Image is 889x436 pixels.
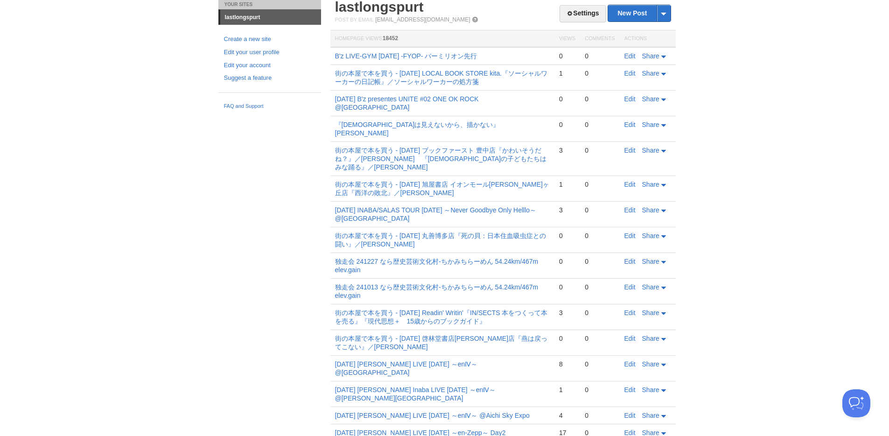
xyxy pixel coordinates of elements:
span: Share [642,70,659,77]
div: 1 [559,386,575,394]
div: 0 [585,180,615,189]
span: Share [642,147,659,154]
div: 4 [559,411,575,420]
a: Edit [624,232,636,239]
a: Edit [624,70,636,77]
a: 街の本屋で本を買う - [DATE] 啓林堂書店[PERSON_NAME]店『燕は戻ってこない』／[PERSON_NAME] [335,335,548,351]
a: B'z LIVE-GYM [DATE] -FYOP- バーミリオン先行 [335,52,477,60]
a: Edit [624,181,636,188]
div: 0 [559,334,575,343]
span: Share [642,360,659,368]
div: 0 [585,69,615,77]
a: Edit [624,309,636,316]
a: Edit [624,386,636,394]
span: Share [642,335,659,342]
th: Comments [580,30,619,48]
a: [DATE] [PERSON_NAME] LIVE [DATE] ～enⅣ～ @Aichi Sky Expo [335,412,530,419]
div: 0 [585,411,615,420]
span: 18452 [383,35,398,42]
div: 3 [559,146,575,155]
a: Suggest a feature [224,73,315,83]
a: Edit [624,258,636,265]
a: [DATE] [PERSON_NAME] LIVE [DATE] ～enⅣ～ @[GEOGRAPHIC_DATA] [335,360,478,376]
span: Share [642,95,659,103]
div: 0 [559,52,575,60]
div: 0 [585,232,615,240]
a: 街の本屋で本を買う - [DATE] Readin' Writin'『IN/SECTS 本をつくって本を売る』『現代思想＋ 15歳からのブックガイド』 [335,309,548,325]
a: [DATE] B'z presentes UNITE #02 ONE OK ROCK @[GEOGRAPHIC_DATA] [335,95,479,111]
a: 街の本屋で本を買う - [DATE] ブックファースト 豊中店『かわいそうだね？』／[PERSON_NAME] 『[DEMOGRAPHIC_DATA]の子どもたちはみな踊る』／[PERSON_N... [335,147,547,171]
a: Create a new site [224,35,315,44]
a: Edit [624,121,636,128]
span: Share [642,181,659,188]
th: Views [554,30,580,48]
a: 独走会 241227 なら歴史芸術文化村-ちかみちらーめん 54.24km/467m elev.gain [335,258,539,274]
span: Share [642,309,659,316]
div: 0 [585,309,615,317]
a: [EMAIL_ADDRESS][DOMAIN_NAME] [375,16,470,23]
a: Edit [624,360,636,368]
div: 0 [585,120,615,129]
div: 0 [585,206,615,214]
span: Share [642,283,659,291]
th: Homepage Views [330,30,554,48]
a: Edit [624,147,636,154]
a: New Post [608,5,670,21]
a: Edit [624,95,636,103]
a: Edit [624,206,636,214]
div: 0 [585,386,615,394]
iframe: Help Scout Beacon - Open [842,389,870,417]
a: 街の本屋で本を買う - [DATE] 丸善博多店『死の貝：日本住血吸虫症との闘い』／[PERSON_NAME] [335,232,546,248]
div: 0 [585,283,615,291]
div: 3 [559,309,575,317]
a: [DATE] INABA/SALAS TOUR [DATE] ～Never Goodbye Only Helllo～ @[GEOGRAPHIC_DATA] [335,206,537,222]
a: Edit [624,52,636,60]
a: Settings [560,5,606,22]
div: 1 [559,69,575,77]
a: FAQ and Support [224,102,315,111]
a: 『[DEMOGRAPHIC_DATA]は見えないから、描かない』[PERSON_NAME] [335,121,500,137]
div: 0 [559,283,575,291]
span: Share [642,412,659,419]
a: 街の本屋で本を買う - [DATE] 旭屋書店 イオンモール[PERSON_NAME]ヶ丘店『西洋の敗北』／[PERSON_NAME] [335,181,549,197]
div: 0 [559,95,575,103]
span: Share [642,52,659,60]
a: 独走会 241013 なら歴史芸術文化村-ちかみちらーめん 54.24km/467m elev.gain [335,283,539,299]
a: Edit your user profile [224,48,315,57]
a: Edit [624,412,636,419]
div: 0 [585,52,615,60]
a: Edit [624,335,636,342]
span: Share [642,232,659,239]
span: Share [642,258,659,265]
div: 0 [559,232,575,240]
span: Share [642,206,659,214]
div: 1 [559,180,575,189]
div: 0 [559,257,575,266]
a: lastlongspurt [220,10,321,25]
a: Edit your account [224,61,315,70]
div: 0 [559,120,575,129]
a: [DATE] [PERSON_NAME] Inaba LIVE [DATE] ～enⅣ～ @[PERSON_NAME][GEOGRAPHIC_DATA] [335,386,496,402]
span: Share [642,121,659,128]
span: Post by Email [335,17,374,22]
a: Edit [624,283,636,291]
div: 8 [559,360,575,368]
div: 0 [585,334,615,343]
a: 街の本屋で本を買う - [DATE] LOCAL BOOK STORE kita.『ソーシャルワーカーの日記帳』／ソーシャルワーカーの処方箋 [335,70,548,85]
div: 0 [585,95,615,103]
div: 0 [585,257,615,266]
div: 0 [585,360,615,368]
div: 0 [585,146,615,155]
div: 3 [559,206,575,214]
th: Actions [620,30,676,48]
span: Share [642,386,659,394]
